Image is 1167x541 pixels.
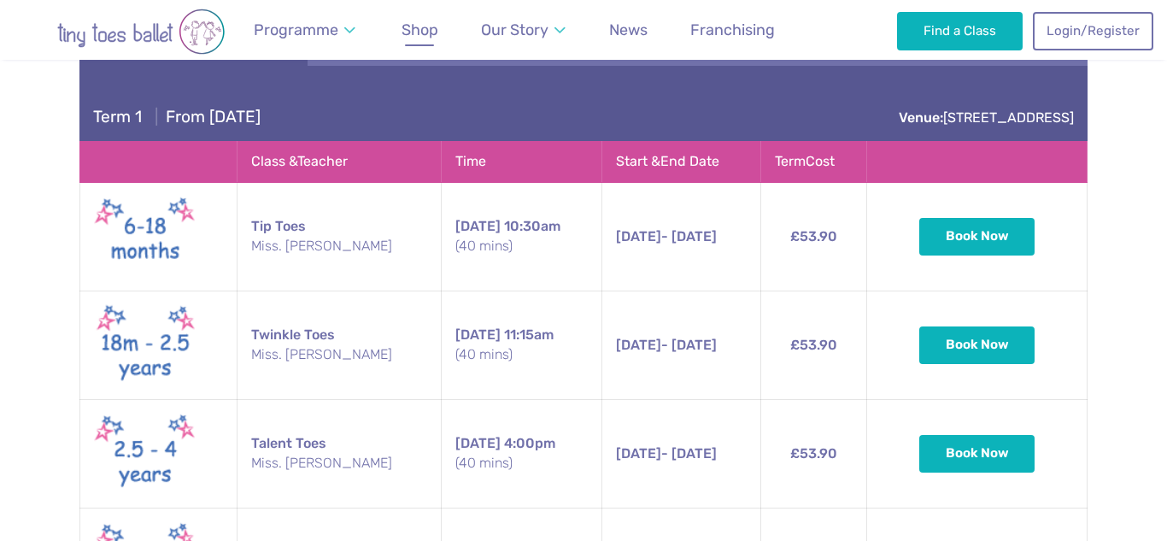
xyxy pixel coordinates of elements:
span: News [609,21,648,38]
td: £53.90 [761,182,867,291]
img: Talent toes New (May 2025) [94,410,196,497]
th: Term Cost [761,142,867,182]
th: Class & Teacher [238,142,442,182]
a: Programme [246,11,364,50]
span: - [DATE] [616,445,717,462]
td: £53.90 [761,291,867,399]
a: Find a Class [897,12,1023,50]
span: Term 1 [93,107,142,126]
span: Our Story [481,21,548,38]
span: [DATE] [616,445,661,462]
span: - [DATE] [616,228,717,244]
td: 11:15am [442,291,602,399]
span: Franchising [690,21,775,38]
th: Time [442,142,602,182]
td: Tip Toes [238,182,442,291]
a: News [601,11,655,50]
small: (40 mins) [455,237,588,256]
th: Start & End Date [602,142,761,182]
a: Shop [394,11,446,50]
strong: Venue: [899,109,943,126]
small: (40 mins) [455,345,588,364]
a: Venue:[STREET_ADDRESS] [899,109,1074,126]
small: Miss. [PERSON_NAME] [251,454,427,473]
button: Book Now [919,435,1035,473]
span: [DATE] [455,218,501,234]
button: Book Now [919,218,1035,256]
td: 4:00pm [442,399,602,508]
small: Miss. [PERSON_NAME] [251,345,427,364]
span: [DATE] [455,326,501,343]
img: Twinkle toes New (May 2025) [94,302,196,389]
td: £53.90 [761,399,867,508]
td: Twinkle Toes [238,291,442,399]
td: 10:30am [442,182,602,291]
img: tiny toes ballet [21,9,261,55]
span: | [146,107,166,126]
span: [DATE] [616,228,661,244]
span: Programme [254,21,338,38]
a: Our Story [473,11,574,50]
a: Franchising [683,11,783,50]
span: - [DATE] [616,337,717,353]
span: Shop [402,21,438,38]
span: [DATE] [455,435,501,451]
td: Talent Toes [238,399,442,508]
a: Login/Register [1033,12,1152,50]
small: Miss. [PERSON_NAME] [251,237,427,256]
h4: From [DATE] [93,107,261,127]
img: Tip toes New (May 2025) [94,193,196,280]
button: Book Now [919,326,1035,364]
small: (40 mins) [455,454,588,473]
span: [DATE] [616,337,661,353]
